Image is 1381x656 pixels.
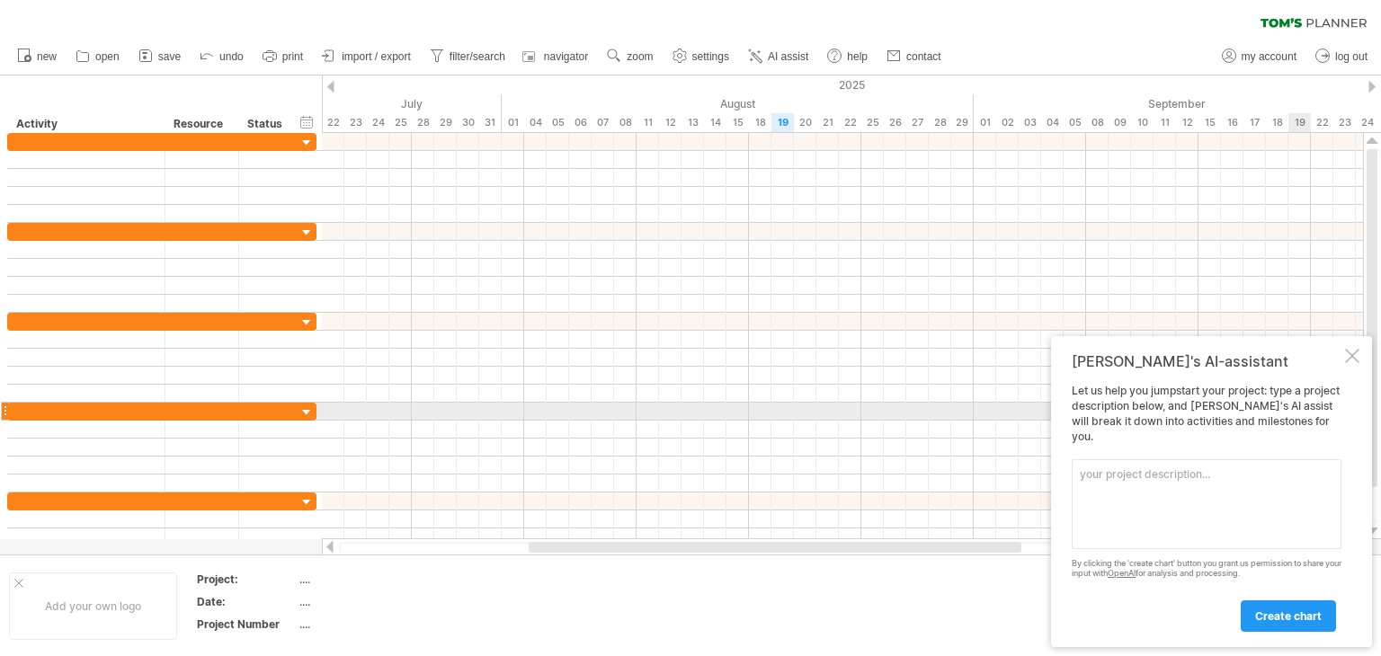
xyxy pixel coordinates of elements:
[389,113,412,132] div: Friday, 25 July 2025
[524,113,547,132] div: Monday, 4 August 2025
[95,50,120,63] span: open
[247,115,287,133] div: Status
[158,50,181,63] span: save
[1356,113,1378,132] div: Wednesday, 24 September 2025
[9,572,177,640] div: Add your own logo
[882,45,947,68] a: contact
[996,113,1019,132] div: Tuesday, 2 September 2025
[1072,559,1341,579] div: By clicking the 'create chart' button you grant us permission to share your input with for analys...
[282,50,303,63] span: print
[1311,113,1333,132] div: Monday, 22 September 2025
[544,50,588,63] span: navigator
[861,113,884,132] div: Monday, 25 August 2025
[134,45,186,68] a: save
[1266,113,1288,132] div: Thursday, 18 September 2025
[502,94,974,113] div: August 2025
[1109,113,1131,132] div: Tuesday, 9 September 2025
[1086,113,1109,132] div: Monday, 8 September 2025
[1072,352,1341,370] div: [PERSON_NAME]'s AI-assistant
[1072,384,1341,631] div: Let us help you jumpstart your project: type a project description below, and [PERSON_NAME]'s AI ...
[299,594,450,609] div: ....
[1108,568,1136,578] a: OpenAI
[951,113,974,132] div: Friday, 29 August 2025
[744,45,814,68] a: AI assist
[569,113,592,132] div: Wednesday, 6 August 2025
[457,113,479,132] div: Wednesday, 30 July 2025
[1064,113,1086,132] div: Friday, 5 September 2025
[344,113,367,132] div: Wednesday, 23 July 2025
[749,113,771,132] div: Monday, 18 August 2025
[839,113,861,132] div: Friday, 22 August 2025
[974,113,996,132] div: Monday, 1 September 2025
[1333,113,1356,132] div: Tuesday, 23 September 2025
[547,113,569,132] div: Tuesday, 5 August 2025
[258,45,308,68] a: print
[317,45,416,68] a: import / export
[771,113,794,132] div: Tuesday, 19 August 2025
[1288,113,1311,132] div: Friday, 19 September 2025
[794,113,816,132] div: Wednesday, 20 August 2025
[13,45,62,68] a: new
[1154,113,1176,132] div: Thursday, 11 September 2025
[434,113,457,132] div: Tuesday, 29 July 2025
[602,45,658,68] a: zoom
[299,616,450,632] div: ....
[637,113,659,132] div: Monday, 11 August 2025
[1019,113,1041,132] div: Wednesday, 3 September 2025
[884,113,906,132] div: Tuesday, 26 August 2025
[668,45,735,68] a: settings
[704,113,726,132] div: Thursday, 14 August 2025
[1335,50,1368,63] span: log out
[450,50,505,63] span: filter/search
[768,50,808,63] span: AI assist
[16,115,155,133] div: Activity
[1217,45,1302,68] a: my account
[929,113,951,132] div: Thursday, 28 August 2025
[1311,45,1373,68] a: log out
[1242,50,1296,63] span: my account
[71,45,125,68] a: open
[659,113,682,132] div: Tuesday, 12 August 2025
[197,572,296,587] div: Project:
[342,50,411,63] span: import / export
[592,113,614,132] div: Thursday, 7 August 2025
[520,45,593,68] a: navigator
[1176,113,1198,132] div: Friday, 12 September 2025
[614,113,637,132] div: Friday, 8 August 2025
[726,113,749,132] div: Friday, 15 August 2025
[412,113,434,132] div: Monday, 28 July 2025
[197,594,296,609] div: Date:
[1241,600,1336,632] a: create chart
[1198,113,1221,132] div: Monday, 15 September 2025
[197,616,296,632] div: Project Number
[906,50,941,63] span: contact
[425,45,511,68] a: filter/search
[1243,113,1266,132] div: Wednesday, 17 September 2025
[823,45,873,68] a: help
[1041,113,1064,132] div: Thursday, 4 September 2025
[195,45,249,68] a: undo
[847,50,868,63] span: help
[1221,113,1243,132] div: Tuesday, 16 September 2025
[816,113,839,132] div: Thursday, 21 August 2025
[37,50,57,63] span: new
[219,50,244,63] span: undo
[627,50,653,63] span: zoom
[174,115,228,133] div: Resource
[299,572,450,587] div: ....
[502,113,524,132] div: Friday, 1 August 2025
[906,113,929,132] div: Wednesday, 27 August 2025
[682,113,704,132] div: Wednesday, 13 August 2025
[1255,609,1322,623] span: create chart
[367,113,389,132] div: Thursday, 24 July 2025
[479,113,502,132] div: Thursday, 31 July 2025
[692,50,729,63] span: settings
[1131,113,1154,132] div: Wednesday, 10 September 2025
[322,113,344,132] div: Tuesday, 22 July 2025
